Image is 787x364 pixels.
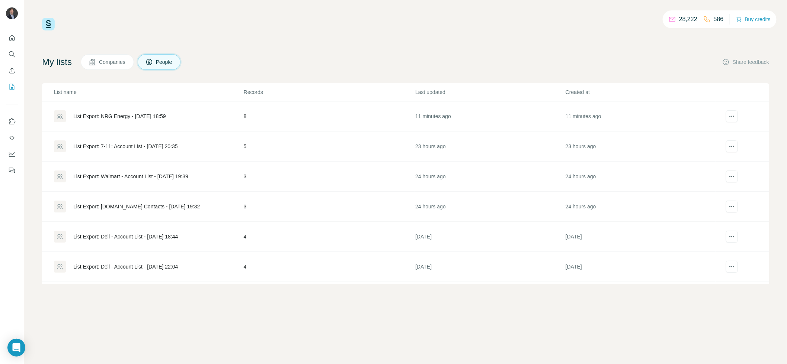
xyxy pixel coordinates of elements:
[243,192,415,222] td: 3
[726,261,738,273] button: actions
[6,115,18,128] button: Use Surfe on LinkedIn
[415,252,565,282] td: [DATE]
[6,80,18,94] button: My lists
[726,231,738,243] button: actions
[54,88,243,96] p: List name
[73,113,166,120] div: List Export: NRG Energy - [DATE] 18:59
[244,88,415,96] p: Records
[243,101,415,131] td: 8
[565,222,716,252] td: [DATE]
[6,147,18,161] button: Dashboard
[243,252,415,282] td: 4
[565,282,716,312] td: [DATE]
[565,252,716,282] td: [DATE]
[726,170,738,182] button: actions
[726,140,738,152] button: actions
[99,58,126,66] span: Companies
[415,88,565,96] p: Last updated
[42,18,55,30] img: Surfe Logo
[243,162,415,192] td: 3
[415,131,565,162] td: 23 hours ago
[415,192,565,222] td: 24 hours ago
[73,203,200,210] div: List Export: [DOMAIN_NAME] Contacts - [DATE] 19:32
[6,64,18,77] button: Enrich CSV
[415,162,565,192] td: 24 hours ago
[679,15,697,24] p: 28,222
[6,131,18,144] button: Use Surfe API
[73,143,178,150] div: List Export: 7-11: Account List - [DATE] 20:35
[7,339,25,357] div: Open Intercom Messenger
[565,192,716,222] td: 24 hours ago
[415,282,565,312] td: [DATE]
[565,131,716,162] td: 23 hours ago
[6,48,18,61] button: Search
[6,7,18,19] img: Avatar
[736,14,771,25] button: Buy credits
[565,162,716,192] td: 24 hours ago
[415,101,565,131] td: 11 minutes ago
[73,173,188,180] div: List Export: Walmart - Account List - [DATE] 19:39
[73,233,178,240] div: List Export: Dell - Account List - [DATE] 18:44
[6,31,18,45] button: Quick start
[415,222,565,252] td: [DATE]
[243,131,415,162] td: 5
[42,56,72,68] h4: My lists
[726,110,738,122] button: actions
[243,282,415,312] td: 5
[726,201,738,212] button: actions
[566,88,715,96] p: Created at
[565,101,716,131] td: 11 minutes ago
[73,263,178,270] div: List Export: Dell - Account List - [DATE] 22:04
[243,222,415,252] td: 4
[714,15,724,24] p: 586
[722,58,769,66] button: Share feedback
[6,164,18,177] button: Feedback
[156,58,173,66] span: People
